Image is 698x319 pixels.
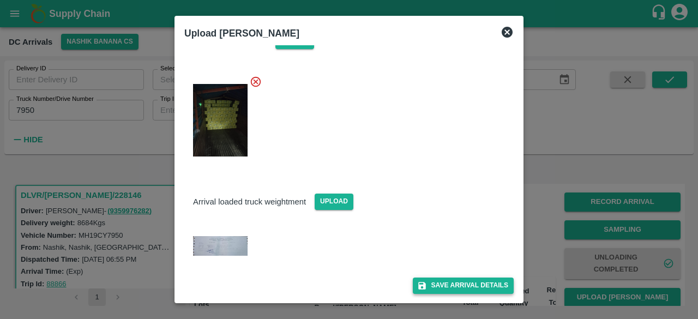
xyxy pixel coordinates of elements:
img: https://app.vegrow.in/rails/active_storage/blobs/redirect/eyJfcmFpbHMiOnsiZGF0YSI6MzE0OTk0NCwicHV... [193,84,248,157]
b: Upload [PERSON_NAME] [184,28,299,39]
button: Save Arrival Details [413,278,514,293]
img: https://app.vegrow.in/rails/active_storage/blobs/redirect/eyJfcmFpbHMiOnsiZGF0YSI6MzE0OTk0MywicHV... [193,236,248,256]
span: Upload [315,194,353,209]
p: Arrival loaded truck weightment [193,196,306,208]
